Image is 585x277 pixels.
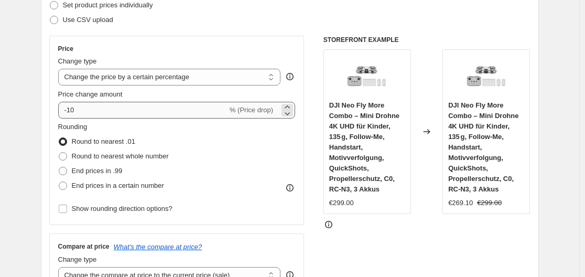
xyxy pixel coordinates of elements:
[63,16,113,24] span: Use CSV upload
[72,137,135,145] span: Round to nearest .01
[58,90,123,98] span: Price change amount
[329,198,354,208] div: €299.00
[465,55,507,97] img: 51HI2-OASWL_80x.jpg
[448,198,473,208] div: €269.10
[58,123,88,131] span: Rounding
[58,102,227,119] input: -15
[114,243,202,251] button: What's the compare at price?
[346,55,388,97] img: 51HI2-OASWL_80x.jpg
[329,101,399,193] span: DJI Neo Fly More Combo – Mini Drohne 4K UHD für Kinder, 135 g, Follow-Me, Handstart, Motivverfolg...
[72,167,123,175] span: End prices in .99
[58,57,97,65] span: Change type
[448,101,518,193] span: DJI Neo Fly More Combo – Mini Drohne 4K UHD für Kinder, 135 g, Follow-Me, Handstart, Motivverfolg...
[323,36,530,44] h6: STOREFRONT EXAMPLE
[72,182,164,189] span: End prices in a certain number
[58,45,73,53] h3: Price
[63,1,153,9] span: Set product prices individually
[72,152,169,160] span: Round to nearest whole number
[58,242,110,251] h3: Compare at price
[230,106,273,114] span: % (Price drop)
[58,255,97,263] span: Change type
[72,205,172,212] span: Show rounding direction options?
[285,71,295,82] div: help
[477,198,502,208] strike: €299.00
